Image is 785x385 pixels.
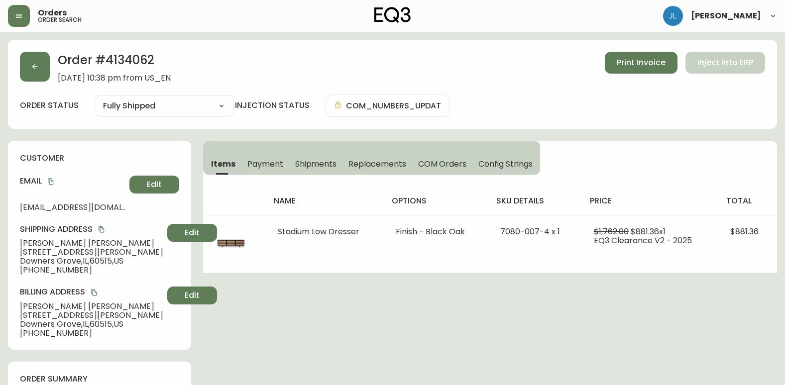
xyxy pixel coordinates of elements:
h4: Billing Address [20,287,163,297]
span: [PERSON_NAME] [691,12,761,20]
h4: Email [20,176,125,187]
span: $881.36 [730,226,759,237]
span: Config Strings [478,159,532,169]
span: [EMAIL_ADDRESS][DOMAIN_NAME] [20,203,125,212]
span: [STREET_ADDRESS][PERSON_NAME] [20,311,163,320]
span: Replacements [348,159,406,169]
label: order status [20,100,79,111]
span: Print Invoice [617,57,666,68]
span: [PERSON_NAME] [PERSON_NAME] [20,239,163,248]
span: Orders [38,9,67,17]
span: [DATE] 10:38 pm from US_EN [58,74,171,83]
h4: sku details [496,195,574,206]
h4: Shipping Address [20,224,163,235]
span: $881.36 x 1 [631,226,666,237]
img: 1c9c23e2a847dab86f8017579b61559c [663,6,683,26]
button: Edit [129,176,179,193]
h5: order search [38,17,82,23]
button: copy [46,177,56,187]
button: Print Invoice [605,52,677,74]
span: Items [211,159,235,169]
span: Payment [247,159,283,169]
span: [PERSON_NAME] [PERSON_NAME] [20,302,163,311]
span: Edit [185,227,200,238]
h4: name [274,195,376,206]
span: [STREET_ADDRESS][PERSON_NAME] [20,248,163,257]
span: Shipments [295,159,337,169]
span: [PHONE_NUMBER] [20,266,163,275]
h4: injection status [235,100,310,111]
span: [PHONE_NUMBER] [20,329,163,338]
span: Edit [147,179,162,190]
h4: total [726,195,769,206]
h4: order summary [20,374,179,385]
h4: customer [20,153,179,164]
span: 7080-007-4 x 1 [500,226,560,237]
img: logo [374,7,411,23]
span: $1,762.00 [594,226,629,237]
button: copy [97,224,107,234]
button: Edit [167,287,217,304]
span: EQ3 Clearance V2 - 2025 [594,235,692,246]
li: Finish - Black Oak [396,227,476,236]
span: Downers Grove , IL , 60515 , US [20,320,163,329]
span: Stadium Low Dresser [278,226,359,237]
span: Downers Grove , IL , 60515 , US [20,257,163,266]
img: a211b62d-14f9-4e8c-bf92-5c02eca8f8a4Optional[stadium-black-low-dresser].jpg [215,227,247,259]
span: COM Orders [418,159,467,169]
h4: price [590,195,710,206]
button: copy [89,288,99,297]
span: Edit [185,290,200,301]
button: Edit [167,224,217,242]
h2: Order # 4134062 [58,52,171,74]
h4: options [392,195,480,206]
